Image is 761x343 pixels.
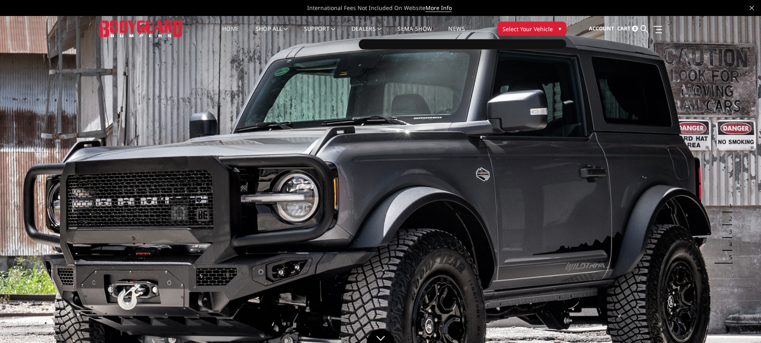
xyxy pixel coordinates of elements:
a: SEMA Show [397,26,432,42]
a: Support [304,26,336,42]
button: 2 of 5 [724,212,732,225]
span: Select Your Vehicle [503,25,553,33]
span: Account [589,25,614,32]
button: 4 of 5 [724,238,732,251]
button: 3 of 5 [724,225,732,238]
a: News [448,26,465,42]
a: More Info [425,4,452,12]
a: Account [589,18,614,40]
img: BODYGUARD BUMPERS [99,20,183,37]
button: Select Your Vehicle [497,22,566,36]
a: Cart 0 [617,18,638,40]
a: Click to Down [367,329,395,343]
a: shop all [256,26,288,42]
a: Home [222,26,239,42]
iframe: Chat Widget [721,305,761,343]
span: Cart [617,25,631,32]
span: ▾ [558,24,561,33]
button: 1 of 5 [724,200,732,212]
button: 5 of 5 [724,251,732,264]
a: Dealers [352,26,382,42]
span: 0 [632,26,638,32]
